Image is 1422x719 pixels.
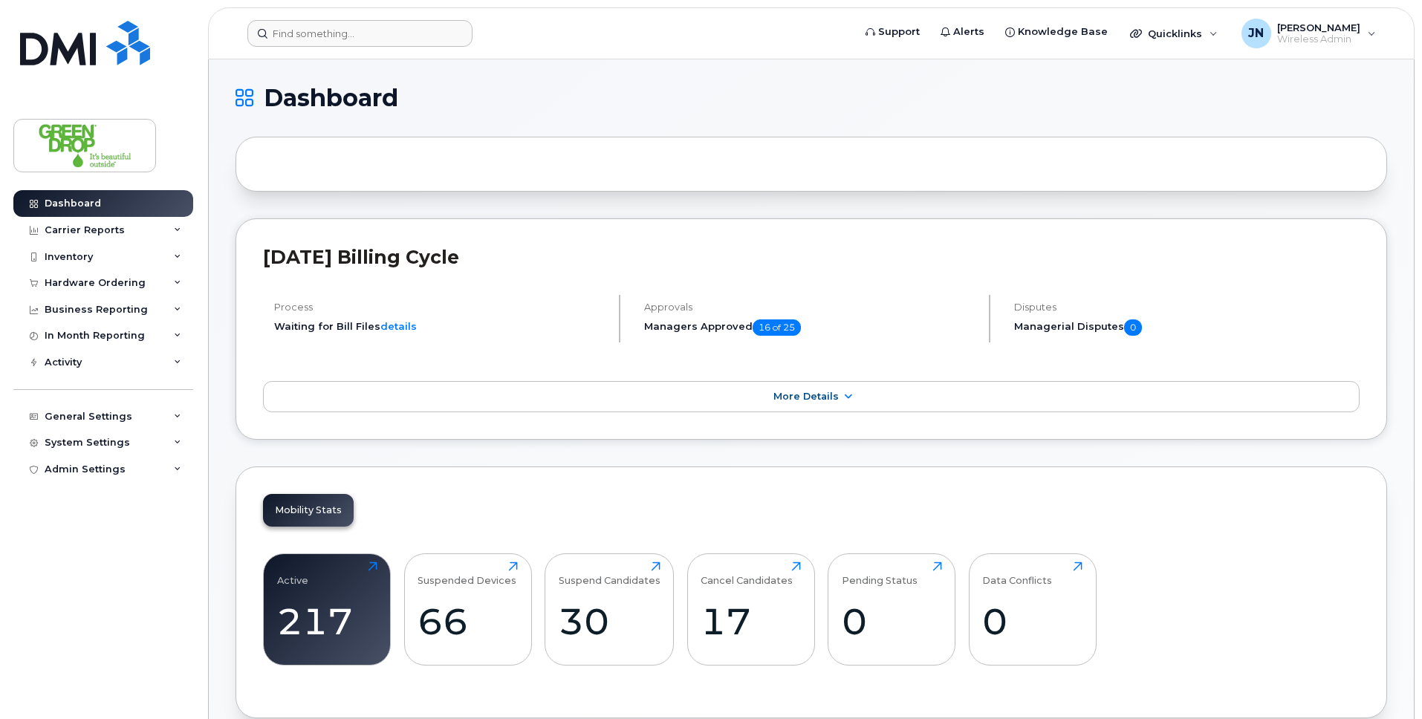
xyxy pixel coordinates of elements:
span: More Details [773,391,839,402]
div: Suspended Devices [418,562,516,586]
a: Suspend Candidates30 [559,562,660,657]
h2: [DATE] Billing Cycle [263,246,1360,268]
a: Cancel Candidates17 [701,562,801,657]
h5: Managerial Disputes [1014,319,1360,336]
span: 16 of 25 [753,319,801,336]
div: 217 [277,599,377,643]
div: Suspend Candidates [559,562,660,586]
div: 66 [418,599,518,643]
div: Cancel Candidates [701,562,793,586]
h4: Approvals [644,302,976,313]
div: Active [277,562,308,586]
a: Data Conflicts0 [982,562,1082,657]
h4: Disputes [1014,302,1360,313]
div: 0 [842,599,942,643]
div: Data Conflicts [982,562,1052,586]
div: 0 [982,599,1082,643]
div: Pending Status [842,562,918,586]
span: Dashboard [264,87,398,109]
li: Waiting for Bill Files [274,319,606,334]
h5: Managers Approved [644,319,976,336]
a: Suspended Devices66 [418,562,518,657]
span: 0 [1124,319,1142,336]
a: Pending Status0 [842,562,942,657]
div: 30 [559,599,660,643]
a: details [380,320,417,332]
a: Active217 [277,562,377,657]
div: 17 [701,599,801,643]
h4: Process [274,302,606,313]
